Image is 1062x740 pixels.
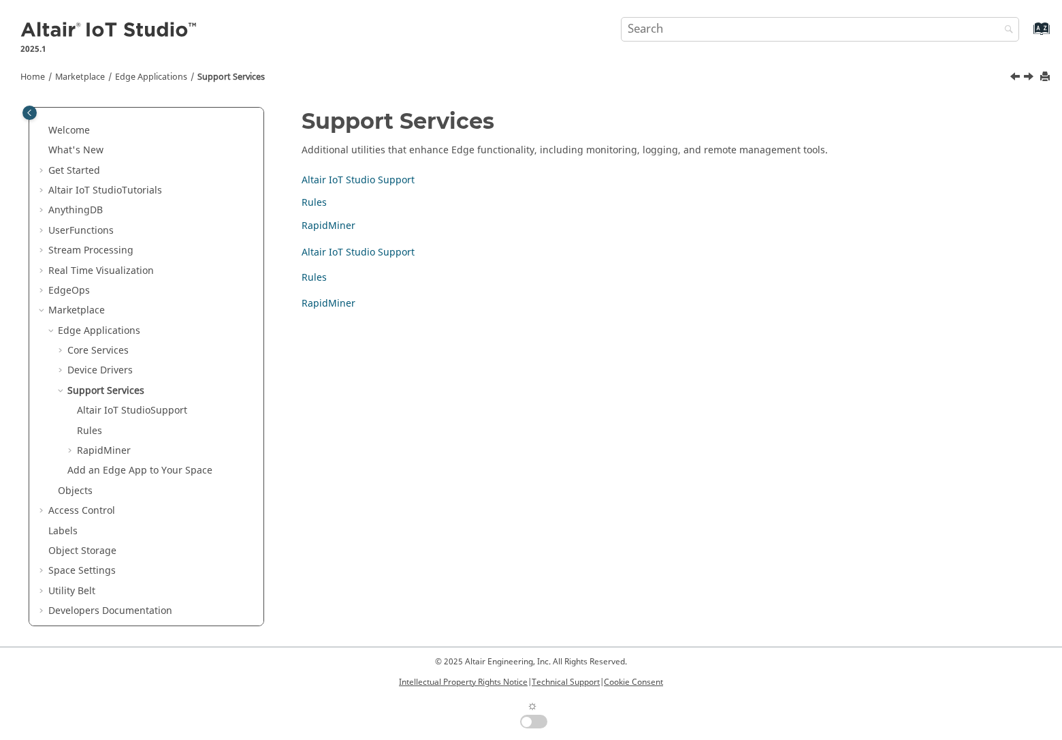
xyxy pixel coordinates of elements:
[67,384,144,398] a: Support Services
[115,71,187,83] a: Edge Applications
[67,463,212,478] a: Add an Edge App to Your Space
[48,183,162,198] a: Altair IoT StudioTutorials
[302,109,1033,133] h1: Support Services
[48,604,172,618] a: Developers Documentation
[48,624,185,638] a: Altair IoT StudioSpecifications
[57,344,67,358] span: Expand Core Services
[399,656,663,668] p: © 2025 Altair Engineering, Inc. All Rights Reserved.
[67,343,129,358] a: Core Services
[302,245,415,260] a: Altair IoT Studio Support
[197,71,265,83] a: Support Services
[48,164,100,178] a: Get Started
[1011,70,1022,87] a: Previous topic: Virtual Meter
[302,243,1019,320] nav: Child Links
[48,564,116,578] a: Space Settings
[527,696,538,715] span: ☼
[77,403,187,418] a: Altair IoT StudioSupport
[532,676,600,688] a: Technical Support
[621,17,1019,42] input: Search query
[57,384,67,398] span: Collapse Support Services
[48,283,90,298] a: EdgeOps
[48,123,90,138] a: Welcome
[77,444,131,458] a: RapidMiner
[37,504,48,518] span: Expand Access Control
[1025,70,1035,87] a: Next topic: Altair IoT Studio Support
[48,303,105,318] a: Marketplace
[48,524,78,538] a: Labels
[48,264,154,278] a: Real Time Visualization
[302,219,355,233] a: RapidMiner
[48,504,115,518] a: Access Control
[66,444,77,458] span: Expand RapidMiner
[986,17,1025,44] button: Search
[37,204,48,217] span: Expand AnythingDB
[58,484,93,498] a: Objects
[37,264,48,278] span: Expand Real Time Visualization
[48,223,114,238] a: UserFunctions
[37,304,48,318] span: Collapse Marketplace
[515,696,547,728] label: Change to dark/light theme
[37,164,48,178] span: Expand Get Started
[55,71,105,83] a: Marketplace
[20,71,45,83] a: Home
[48,624,122,638] span: Altair IoT Studio
[48,143,103,157] a: What's New
[48,584,95,598] a: Utility Belt
[48,183,122,198] span: Altair IoT Studio
[399,676,663,688] p: | |
[69,223,114,238] span: Functions
[302,144,1033,157] p: Additional utilities that enhance Edge functionality, including monitoring, logging, and remote m...
[19,109,275,324] nav: Table of Contents Container
[37,184,48,198] span: Expand Altair IoT StudioTutorials
[20,20,199,42] img: Altair IoT Studio
[1012,28,1042,42] a: Go to index terms page
[302,296,355,311] a: RapidMiner
[399,676,528,688] a: Intellectual Property Rights Notice
[77,424,102,438] a: Rules
[302,173,415,187] a: Altair IoT Studio Support
[37,124,255,658] ul: Table of Contents
[37,224,48,238] span: Expand UserFunctions
[48,544,116,558] a: Object Storage
[37,284,48,298] span: Expand EdgeOps
[20,43,199,55] p: 2025.1
[57,364,67,377] span: Expand Device Drivers
[67,363,133,377] a: Device Drivers
[37,625,48,638] span: Expand Altair IoT StudioSpecifications
[22,106,37,120] button: Toggle publishing table of content
[48,243,133,258] a: Stream Processing
[37,564,48,578] span: Expand Space Settings
[37,244,48,258] span: Expand Stream Processing
[37,585,48,598] span: Expand Utility Belt
[77,403,150,418] span: Altair IoT Studio
[37,604,48,618] span: Expand Developers Documentation
[58,324,140,338] a: Edge Applications
[604,676,663,688] a: Cookie Consent
[47,324,58,338] span: Collapse Edge Applications
[302,196,327,210] a: Rules
[302,271,327,285] a: Rules
[1041,68,1052,87] button: Print this page
[48,203,103,217] a: AnythingDB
